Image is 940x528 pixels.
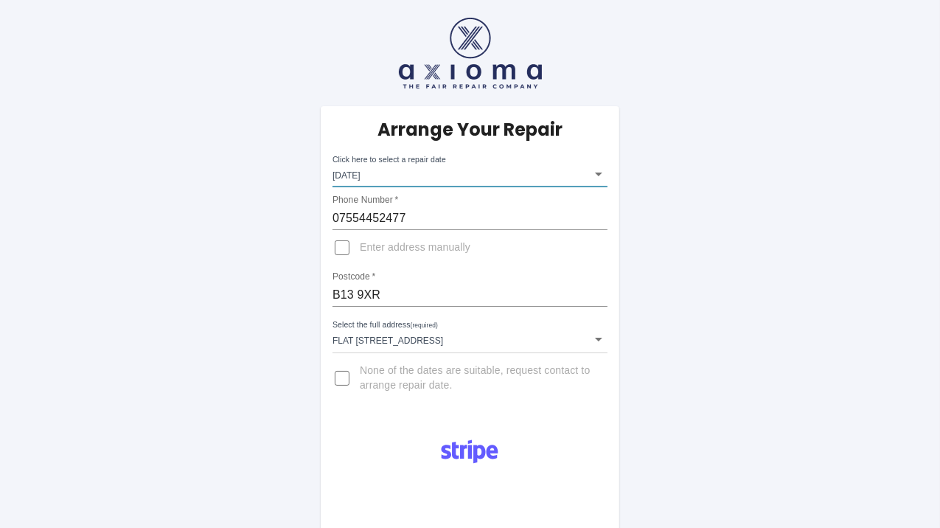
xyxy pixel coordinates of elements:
img: axioma [399,18,542,88]
img: Logo [433,434,506,470]
span: Enter address manually [360,240,470,255]
label: Select the full address [333,319,438,331]
label: Click here to select a repair date [333,154,446,165]
h5: Arrange Your Repair [377,118,563,142]
div: Flat [STREET_ADDRESS] [333,326,607,352]
div: [DATE] [333,161,607,187]
small: (required) [411,322,438,329]
label: Postcode [333,271,375,283]
label: Phone Number [333,194,398,206]
span: None of the dates are suitable, request contact to arrange repair date. [360,364,596,393]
